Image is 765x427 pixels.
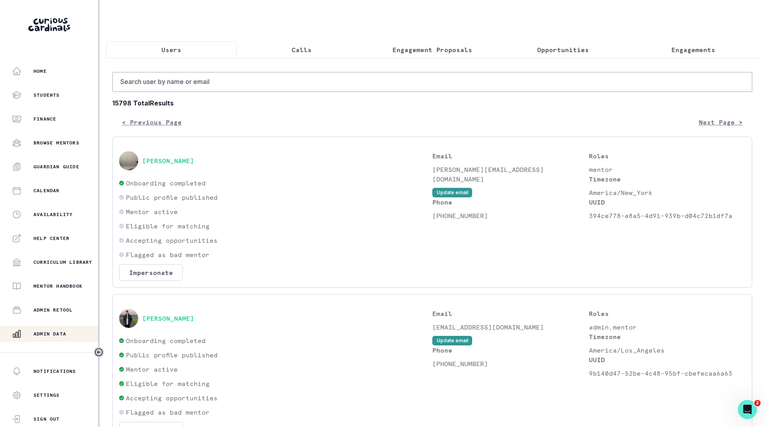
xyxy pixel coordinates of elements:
p: Home [33,68,47,74]
p: Phone [432,197,589,207]
p: Onboarding completed [126,336,206,345]
p: Roles [589,309,745,318]
p: Calendar [33,187,60,194]
p: Public profile published [126,193,218,202]
p: America/New_York [589,188,745,197]
p: Finance [33,116,56,122]
button: Update email [432,188,472,197]
p: Engagements [671,45,715,55]
p: mentor [589,165,745,174]
button: Next Page > [689,114,752,130]
p: Email [432,151,589,161]
p: Curriculum Library [33,259,92,265]
p: Help Center [33,235,69,242]
button: Impersonate [119,264,183,281]
p: 394ce778-e8a5-4d91-939b-d04c72b1df7a [589,211,745,220]
p: Users [161,45,181,55]
p: Guardian Guide [33,164,79,170]
p: Engagement Proposals [392,45,472,55]
p: Accepting opportunities [126,236,218,245]
p: Accepting opportunities [126,393,218,403]
b: 15798 Total Results [112,98,752,108]
p: Timezone [589,332,745,341]
p: Sign Out [33,416,60,422]
p: [PHONE_NUMBER] [432,359,589,369]
p: Public profile published [126,350,218,360]
p: Settings [33,392,60,398]
p: UUID [589,197,745,207]
p: Mentor active [126,207,178,216]
p: Opportunities [537,45,589,55]
img: Curious Cardinals Logo [28,18,70,31]
p: Phone [432,345,589,355]
p: Calls [292,45,312,55]
p: Admin Data [33,331,66,337]
p: Onboarding completed [126,178,206,188]
iframe: Intercom live chat [738,400,757,419]
button: Update email [432,336,472,345]
p: Browse Mentors [33,140,79,146]
p: admin,mentor [589,322,745,332]
p: [PERSON_NAME][EMAIL_ADDRESS][DOMAIN_NAME] [432,165,589,184]
p: UUID [589,355,745,365]
p: Timezone [589,174,745,184]
p: Notifications [33,368,76,374]
p: Roles [589,151,745,161]
p: Mentor active [126,365,178,374]
button: Toggle sidebar [94,347,104,357]
p: [PHONE_NUMBER] [432,211,589,220]
button: [PERSON_NAME] [142,314,194,322]
p: [EMAIL_ADDRESS][DOMAIN_NAME] [432,322,589,332]
p: Admin Retool [33,307,73,313]
p: 9b140d47-52be-4c48-95bf-cbefecaa6a63 [589,369,745,378]
span: 2 [754,400,761,406]
p: Eligible for matching [126,379,210,388]
p: America/Los_Angeles [589,345,745,355]
button: < Previous Page [112,114,191,130]
button: [PERSON_NAME] [142,157,194,165]
p: Mentor Handbook [33,283,82,289]
p: Email [432,309,589,318]
p: Availability [33,211,73,218]
p: Flagged as bad mentor [126,250,210,259]
p: Flagged as bad mentor [126,408,210,417]
p: Students [33,92,60,98]
p: Eligible for matching [126,221,210,231]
